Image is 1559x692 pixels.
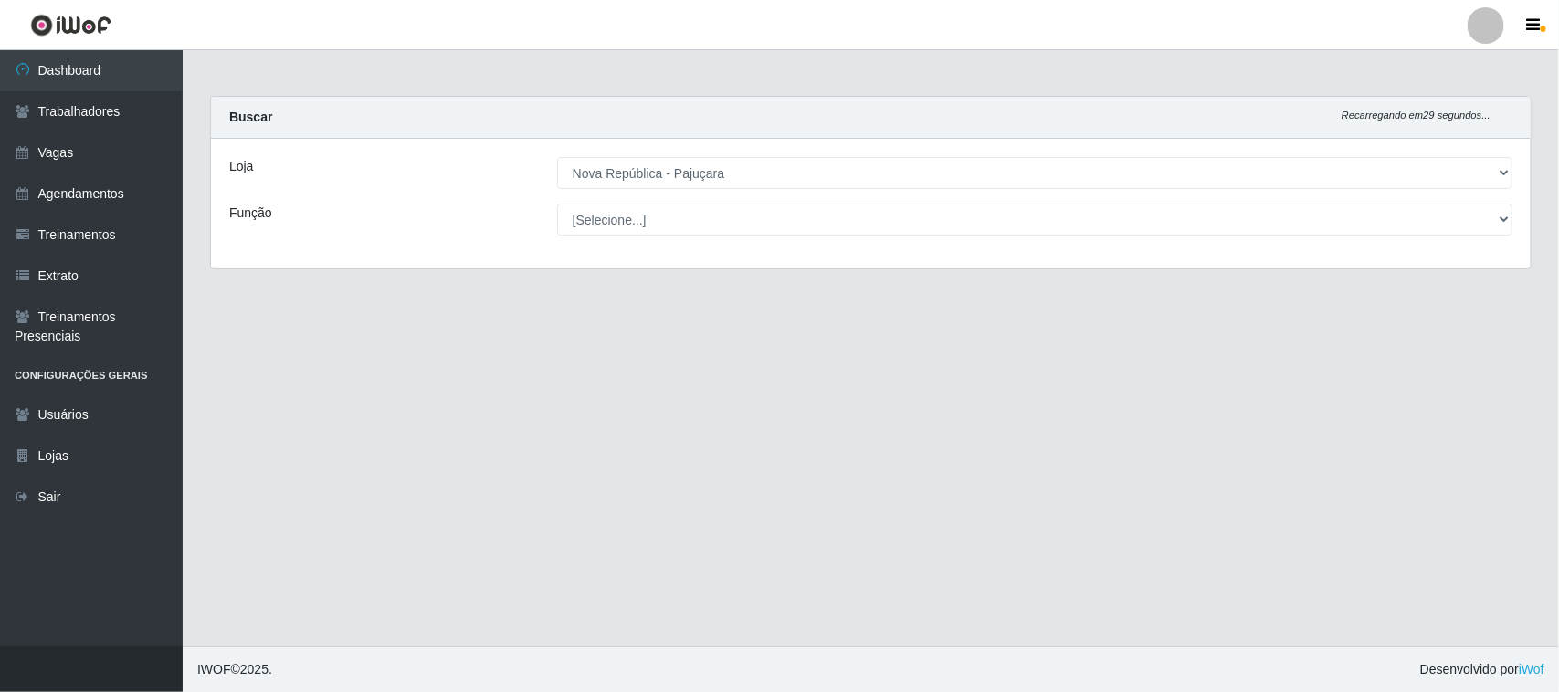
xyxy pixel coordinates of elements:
[229,204,272,223] label: Função
[229,110,272,124] strong: Buscar
[1519,662,1544,676] a: iWof
[197,660,272,679] span: © 2025 .
[1342,110,1491,121] i: Recarregando em 29 segundos...
[229,157,253,176] label: Loja
[197,662,231,676] span: IWOF
[1420,660,1544,679] span: Desenvolvido por
[30,14,111,37] img: CoreUI Logo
